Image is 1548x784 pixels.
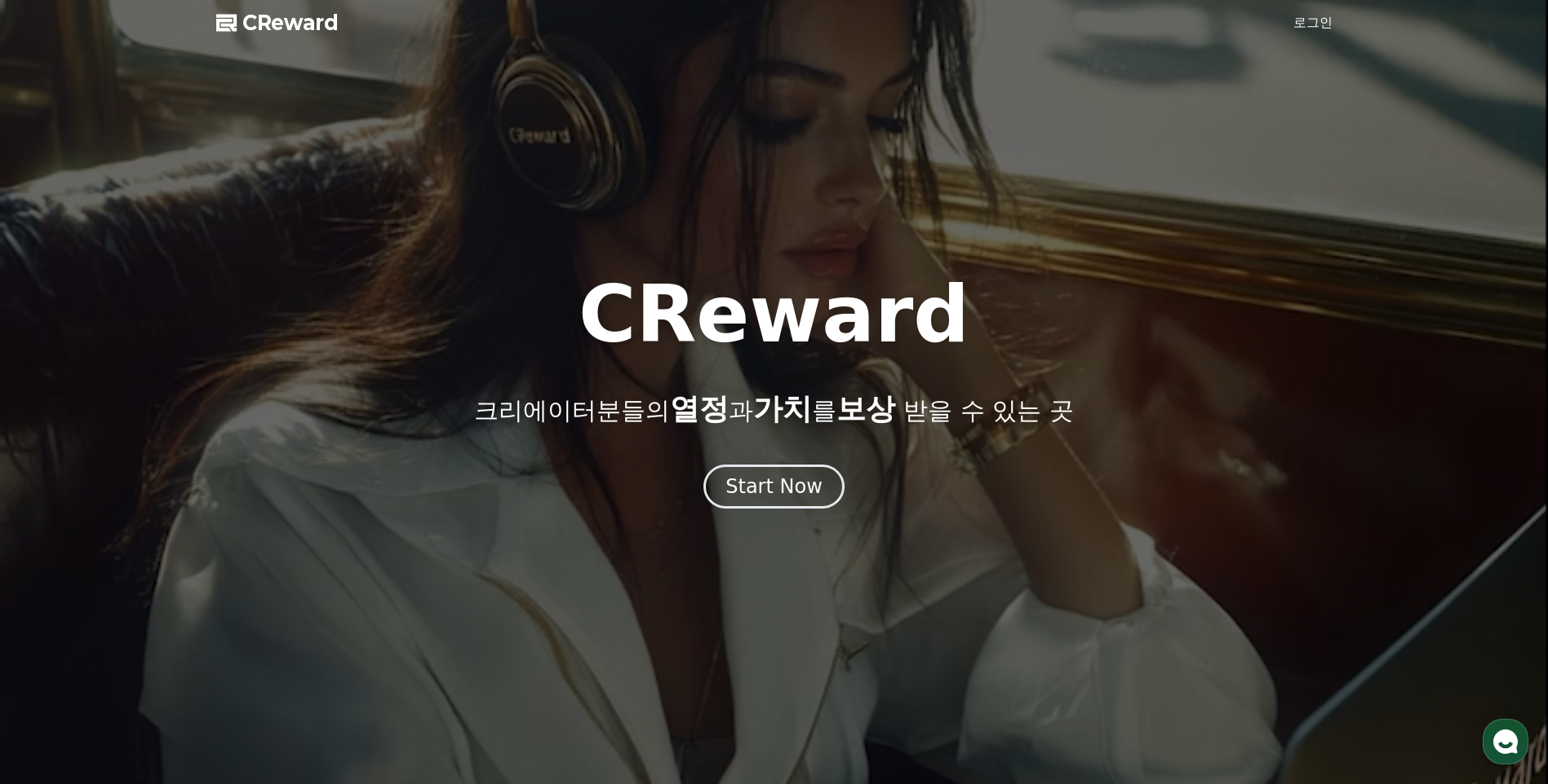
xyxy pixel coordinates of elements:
[1293,13,1333,33] a: 로그인
[242,10,339,36] span: CReward
[216,10,339,36] a: CReward
[579,275,969,354] h1: CReward
[753,392,812,425] span: 가치
[836,392,895,425] span: 보상
[474,393,1073,425] p: 크리에이터분들의 과 를 받을 수 있는 곳
[703,481,845,496] a: Start Now
[670,392,729,425] span: 열정
[703,465,845,509] button: Start Now
[725,473,823,500] div: Start Now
